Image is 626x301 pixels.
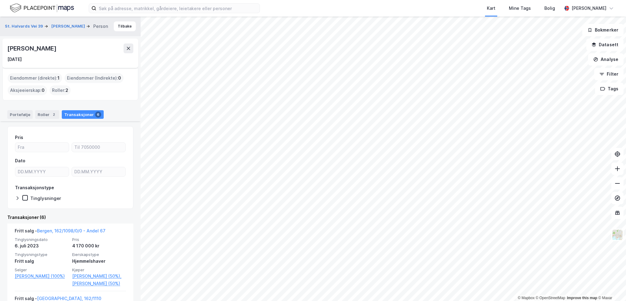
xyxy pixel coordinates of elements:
[72,258,126,265] div: Hjemmelshaver
[35,110,59,119] div: Roller
[62,110,104,119] div: Transaksjoner
[57,74,60,82] span: 1
[72,273,126,280] a: [PERSON_NAME] (50%),
[15,267,69,273] span: Selger
[30,195,61,201] div: Tinglysninger
[586,39,624,51] button: Datasett
[567,296,597,300] a: Improve this map
[51,23,86,29] button: [PERSON_NAME]
[72,280,126,287] a: [PERSON_NAME] (50%)
[595,272,626,301] iframe: Chat Widget
[42,87,45,94] span: 0
[15,157,25,164] div: Dato
[487,5,495,12] div: Kart
[594,68,624,80] button: Filter
[15,227,106,237] div: Fritt salg -
[15,242,69,250] div: 6. juli 2023
[37,296,101,301] a: [GEOGRAPHIC_DATA], 162/1110
[612,229,623,241] img: Z
[8,73,62,83] div: Eiendommer (direkte) :
[72,167,125,176] input: DD.MM.YYYY
[509,5,531,12] div: Mine Tags
[37,228,106,233] a: Bergen, 162/1098/0/0 - Andel 67
[51,111,57,118] div: 2
[15,134,23,141] div: Pris
[95,111,101,118] div: 6
[72,237,126,242] span: Pris
[114,21,136,31] button: Tilbake
[72,242,126,250] div: 4 170 000 kr
[7,110,33,119] div: Portefølje
[50,85,71,95] div: Roller :
[10,3,74,13] img: logo.f888ab2527a4732fd821a326f86c7f29.svg
[15,273,69,280] a: [PERSON_NAME] (100%)
[5,23,44,29] button: St. Halvards Vei 39
[65,87,68,94] span: 2
[65,73,124,83] div: Eiendommer (Indirekte) :
[72,267,126,273] span: Kjøper
[7,56,22,63] div: [DATE]
[595,83,624,95] button: Tags
[93,23,108,30] div: Person
[15,237,69,242] span: Tinglysningsdato
[536,296,565,300] a: OpenStreetMap
[72,143,125,152] input: Til 7050000
[572,5,606,12] div: [PERSON_NAME]
[8,85,47,95] div: Aksjeeierskap :
[96,4,260,13] input: Søk på adresse, matrikkel, gårdeiere, leietakere eller personer
[588,53,624,66] button: Analyse
[518,296,535,300] a: Mapbox
[72,252,126,257] span: Eierskapstype
[15,143,69,152] input: Fra
[582,24,624,36] button: Bokmerker
[544,5,555,12] div: Bolig
[118,74,121,82] span: 0
[15,184,54,191] div: Transaksjonstype
[7,214,133,221] div: Transaksjoner (6)
[15,167,69,176] input: DD.MM.YYYY
[15,252,69,257] span: Tinglysningstype
[15,258,69,265] div: Fritt salg
[595,272,626,301] div: Kontrollprogram for chat
[7,43,57,53] div: [PERSON_NAME]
